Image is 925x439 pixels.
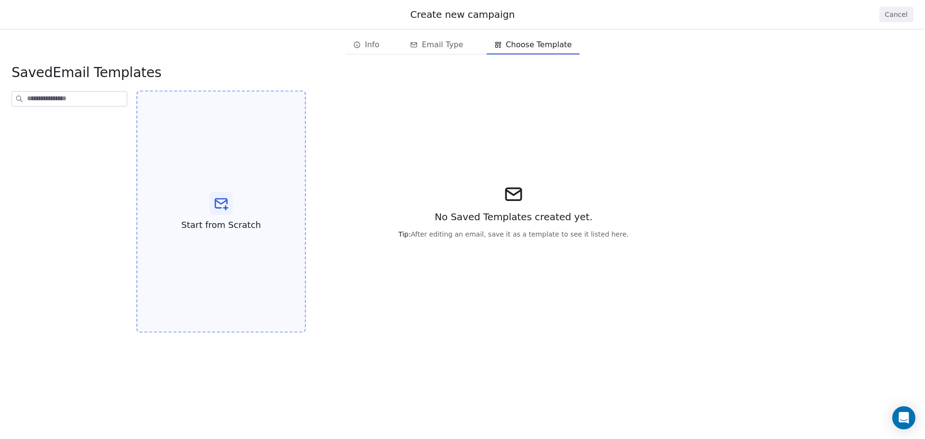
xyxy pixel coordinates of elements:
[365,39,379,51] span: Info
[181,219,261,231] span: Start from Scratch
[892,406,915,429] div: Open Intercom Messenger
[12,64,161,81] span: Email Templates
[422,39,463,51] span: Email Type
[879,7,913,22] button: Cancel
[345,35,580,54] div: email creation steps
[506,39,572,51] span: Choose Template
[12,8,913,21] div: Create new campaign
[435,210,593,224] span: No Saved Templates created yet.
[398,229,629,239] span: After editing an email, save it as a template to see it listed here.
[12,65,53,80] span: saved
[398,230,411,238] span: Tip:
